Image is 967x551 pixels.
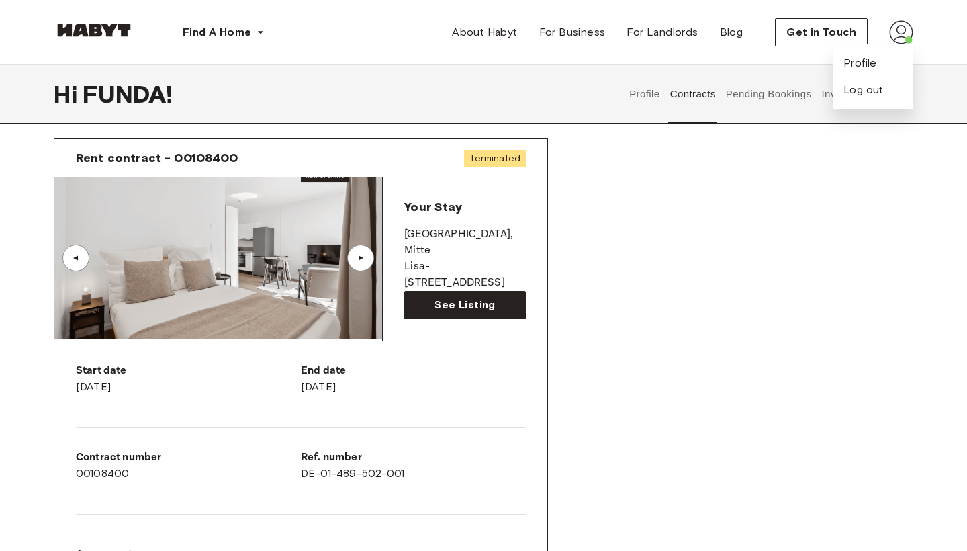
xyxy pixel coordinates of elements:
[539,24,606,40] span: For Business
[528,19,616,46] a: For Business
[464,150,526,167] span: Terminated
[301,363,526,395] div: [DATE]
[54,177,382,339] img: Image of the room
[76,363,301,379] p: Start date
[76,450,301,466] p: Contract number
[404,291,526,319] a: See Listing
[76,450,301,482] div: 00108400
[724,65,813,124] button: Pending Bookings
[889,20,913,44] img: avatar
[404,226,526,259] p: [GEOGRAPHIC_DATA] , Mitte
[76,363,301,395] div: [DATE]
[76,150,238,166] span: Rent contract - 00108400
[628,65,662,124] button: Profile
[404,200,461,214] span: Your Stay
[843,82,884,98] button: Log out
[83,80,173,108] span: FUNDA !
[775,18,868,46] button: Get in Touch
[301,450,526,482] div: DE-01-489-502-001
[786,24,856,40] span: Get in Touch
[434,297,495,313] span: See Listing
[668,65,717,124] button: Contracts
[627,24,698,40] span: For Landlords
[720,24,743,40] span: Blog
[843,55,877,71] a: Profile
[172,19,275,46] button: Find A Home
[301,363,526,379] p: End date
[441,19,528,46] a: About Habyt
[183,24,251,40] span: Find A Home
[616,19,708,46] a: For Landlords
[301,450,526,466] p: Ref. number
[625,65,913,124] div: user profile tabs
[820,65,862,124] button: Invoices
[709,19,754,46] a: Blog
[404,259,526,291] p: Lisa-[STREET_ADDRESS]
[452,24,517,40] span: About Habyt
[54,24,134,37] img: Habyt
[69,254,83,262] div: ▲
[354,254,367,262] div: ▲
[54,80,83,108] span: Hi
